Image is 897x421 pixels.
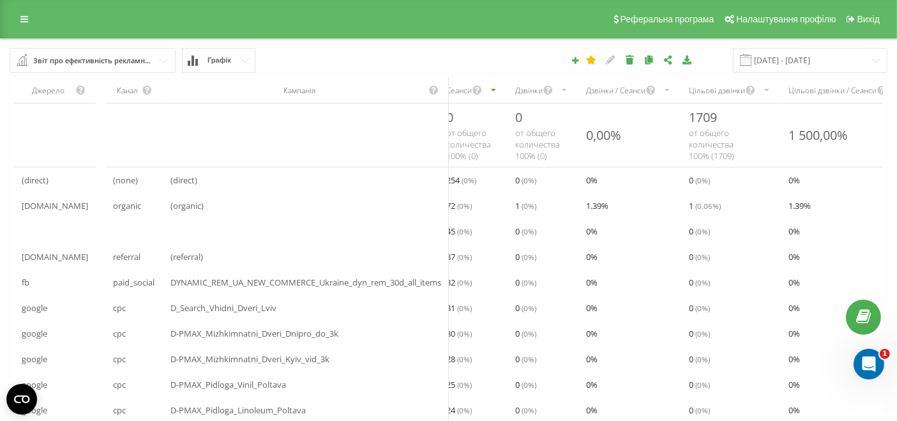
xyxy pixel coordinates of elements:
[695,252,710,262] span: ( 0 %)
[113,377,126,392] span: cpc
[170,300,276,316] span: D_Search_Vhidni_Dveri_Lviv
[457,354,472,364] span: ( 0 %)
[788,224,800,239] span: 0 %
[446,300,472,316] span: 31
[515,127,560,162] span: от общего количества 100% ( 0 )
[170,249,203,264] span: (referral)
[586,300,598,316] span: 0 %
[446,109,453,126] span: 0
[586,275,598,290] span: 0 %
[446,326,472,341] span: 30
[522,175,536,185] span: ( 0 %)
[457,252,472,262] span: ( 0 %)
[880,349,890,359] span: 1
[113,300,126,316] span: cpc
[586,402,598,418] span: 0 %
[113,402,126,418] span: cpc
[571,56,580,64] i: Створити звіт
[113,198,141,213] span: organic
[586,326,598,341] span: 0 %
[515,109,522,126] span: 0
[788,300,800,316] span: 0 %
[605,55,616,64] i: Редагувати звіт
[663,55,674,64] i: Поділитися налаштуваннями звіту
[113,275,155,290] span: paid_social
[689,326,710,341] span: 0
[113,85,142,96] div: Канал
[207,56,231,65] span: Графік
[621,14,714,24] span: Реферальна програма
[695,379,710,390] span: ( 0 %)
[586,55,597,64] i: Цей звіт буде завантажено першим при відкритті Аналітики. Ви можете призначити будь-який інший ва...
[586,172,598,188] span: 0 %
[522,303,536,313] span: ( 0 %)
[446,377,472,392] span: 25
[788,351,800,367] span: 0 %
[788,126,848,144] div: 1 500,00%
[446,127,491,162] span: от общего количества 100% ( 0 )
[515,198,536,213] span: 1
[457,201,472,211] span: ( 0 %)
[695,405,710,415] span: ( 0 %)
[170,198,204,213] span: (organic)
[689,198,721,213] span: 1
[22,300,47,316] span: google
[695,328,710,339] span: ( 0 %)
[857,14,880,24] span: Вихід
[689,127,734,162] span: от общего количества 100% ( 1709 )
[113,351,126,367] span: cpc
[22,326,47,341] span: google
[515,172,536,188] span: 0
[446,249,472,264] span: 37
[515,249,536,264] span: 0
[182,48,255,73] button: Графік
[788,326,800,341] span: 0 %
[170,85,428,96] div: Кампанія
[22,85,75,96] div: Джерело
[854,349,884,379] iframe: Intercom live chat
[689,377,710,392] span: 0
[446,172,476,188] span: 254
[689,109,717,126] span: 1709
[522,354,536,364] span: ( 0 %)
[522,201,536,211] span: ( 0 %)
[788,249,800,264] span: 0 %
[446,402,472,418] span: 24
[170,351,329,367] span: D-PMAX_Mizhkimnatni_Dveri_Kyiv_vid_3k
[689,402,710,418] span: 0
[586,351,598,367] span: 0 %
[522,226,536,236] span: ( 0 %)
[170,377,286,392] span: D-PMAX_Pidloga_Vinil_Poltava
[457,277,472,287] span: ( 0 %)
[788,85,877,96] div: Цільові дзвінки / Сеанси
[644,55,654,64] i: Копіювати звіт
[522,252,536,262] span: ( 0 %)
[170,172,197,188] span: (direct)
[170,402,306,418] span: D-PMAX_Pidloga_Linoleum_Poltava
[695,226,710,236] span: ( 0 %)
[522,328,536,339] span: ( 0 %)
[736,14,836,24] span: Налаштування профілю
[113,172,138,188] span: (none)
[113,249,140,264] span: referral
[522,405,536,415] span: ( 0 %)
[788,402,800,418] span: 0 %
[695,201,721,211] span: ( 0.06 %)
[624,55,635,64] i: Видалити звіт
[457,328,472,339] span: ( 0 %)
[515,377,536,392] span: 0
[522,277,536,287] span: ( 0 %)
[515,300,536,316] span: 0
[689,249,710,264] span: 0
[22,249,88,264] span: [DOMAIN_NAME]
[22,351,47,367] span: google
[788,198,811,213] span: 1.39 %
[515,275,536,290] span: 0
[689,224,710,239] span: 0
[788,377,800,392] span: 0 %
[586,198,608,213] span: 1.39 %
[689,300,710,316] span: 0
[682,55,693,64] i: Завантажити звіт
[515,402,536,418] span: 0
[586,249,598,264] span: 0 %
